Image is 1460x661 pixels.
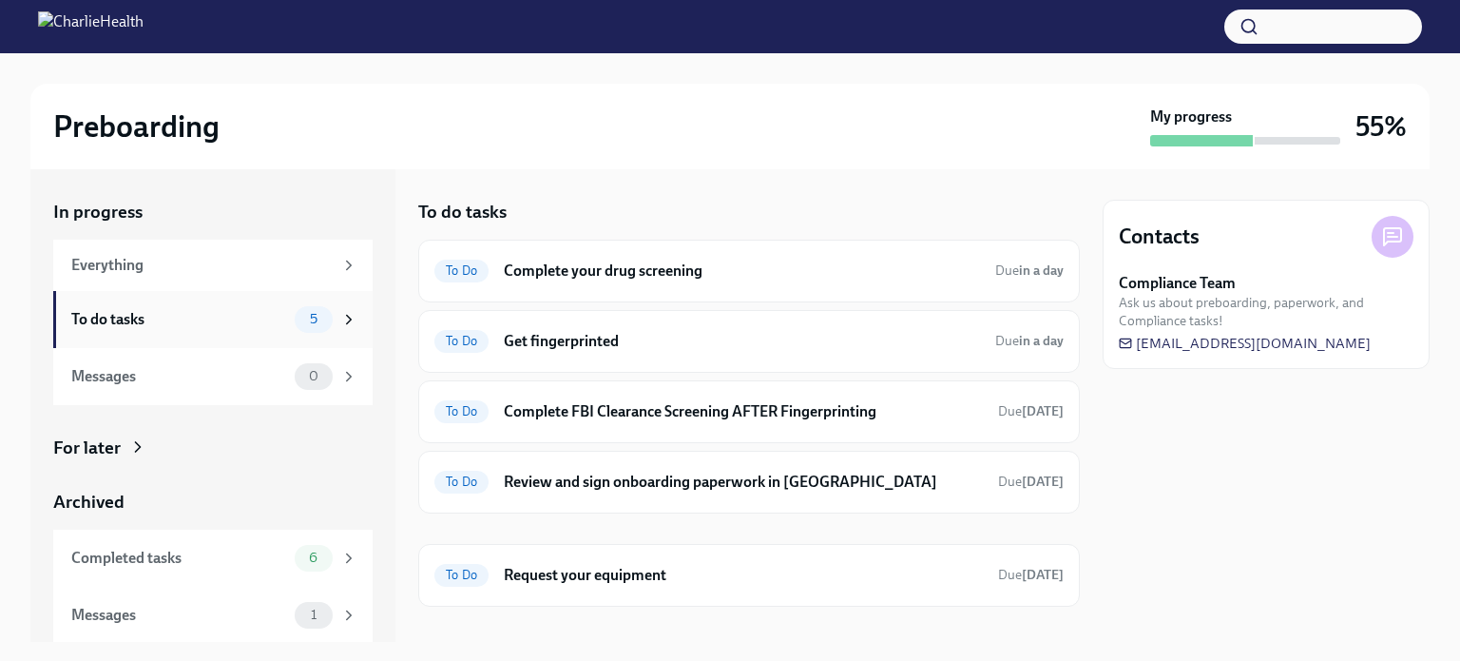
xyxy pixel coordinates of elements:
[38,11,144,42] img: CharlieHealth
[298,369,330,383] span: 0
[71,605,287,626] div: Messages
[1119,273,1236,294] strong: Compliance Team
[998,473,1064,491] span: September 3rd, 2025 07:00
[434,256,1064,286] a: To DoComplete your drug screeningDuein a day
[998,566,1064,584] span: August 31st, 2025 07:00
[71,255,333,276] div: Everything
[298,551,329,565] span: 6
[504,331,980,352] h6: Get fingerprinted
[434,467,1064,497] a: To DoReview and sign onboarding paperwork in [GEOGRAPHIC_DATA]Due[DATE]
[995,332,1064,350] span: August 30th, 2025 07:00
[998,474,1064,490] span: Due
[995,262,1064,279] span: Due
[434,326,1064,357] a: To DoGet fingerprintedDuein a day
[71,366,287,387] div: Messages
[998,403,1064,419] span: Due
[1119,334,1371,353] a: [EMAIL_ADDRESS][DOMAIN_NAME]
[53,587,373,644] a: Messages1
[434,263,489,278] span: To Do
[1150,107,1232,127] strong: My progress
[53,240,373,291] a: Everything
[1022,567,1064,583] strong: [DATE]
[1119,223,1200,251] h4: Contacts
[1019,333,1064,349] strong: in a day
[995,333,1064,349] span: Due
[998,567,1064,583] span: Due
[1119,294,1413,330] span: Ask us about preboarding, paperwork, and Compliance tasks!
[434,475,489,489] span: To Do
[71,309,287,330] div: To do tasks
[1022,403,1064,419] strong: [DATE]
[71,548,287,569] div: Completed tasks
[504,565,983,586] h6: Request your equipment
[1019,262,1064,279] strong: in a day
[53,200,373,224] a: In progress
[418,200,507,224] h5: To do tasks
[298,312,329,326] span: 5
[995,262,1064,280] span: August 30th, 2025 07:00
[53,436,121,460] div: For later
[1022,474,1064,490] strong: [DATE]
[53,107,220,146] h2: Preboarding
[53,436,373,460] a: For later
[434,560,1064,591] a: To DoRequest your equipmentDue[DATE]
[1355,109,1407,144] h3: 55%
[53,291,373,348] a: To do tasks5
[504,401,983,422] h6: Complete FBI Clearance Screening AFTER Fingerprinting
[504,472,983,493] h6: Review and sign onboarding paperwork in [GEOGRAPHIC_DATA]
[504,261,980,282] h6: Complete your drug screening
[998,402,1064,420] span: September 2nd, 2025 07:00
[434,404,489,418] span: To Do
[53,490,373,515] a: Archived
[53,348,373,405] a: Messages0
[434,334,489,348] span: To Do
[434,397,1064,427] a: To DoComplete FBI Clearance Screening AFTER FingerprintingDue[DATE]
[434,568,489,582] span: To Do
[299,608,328,622] span: 1
[53,530,373,587] a: Completed tasks6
